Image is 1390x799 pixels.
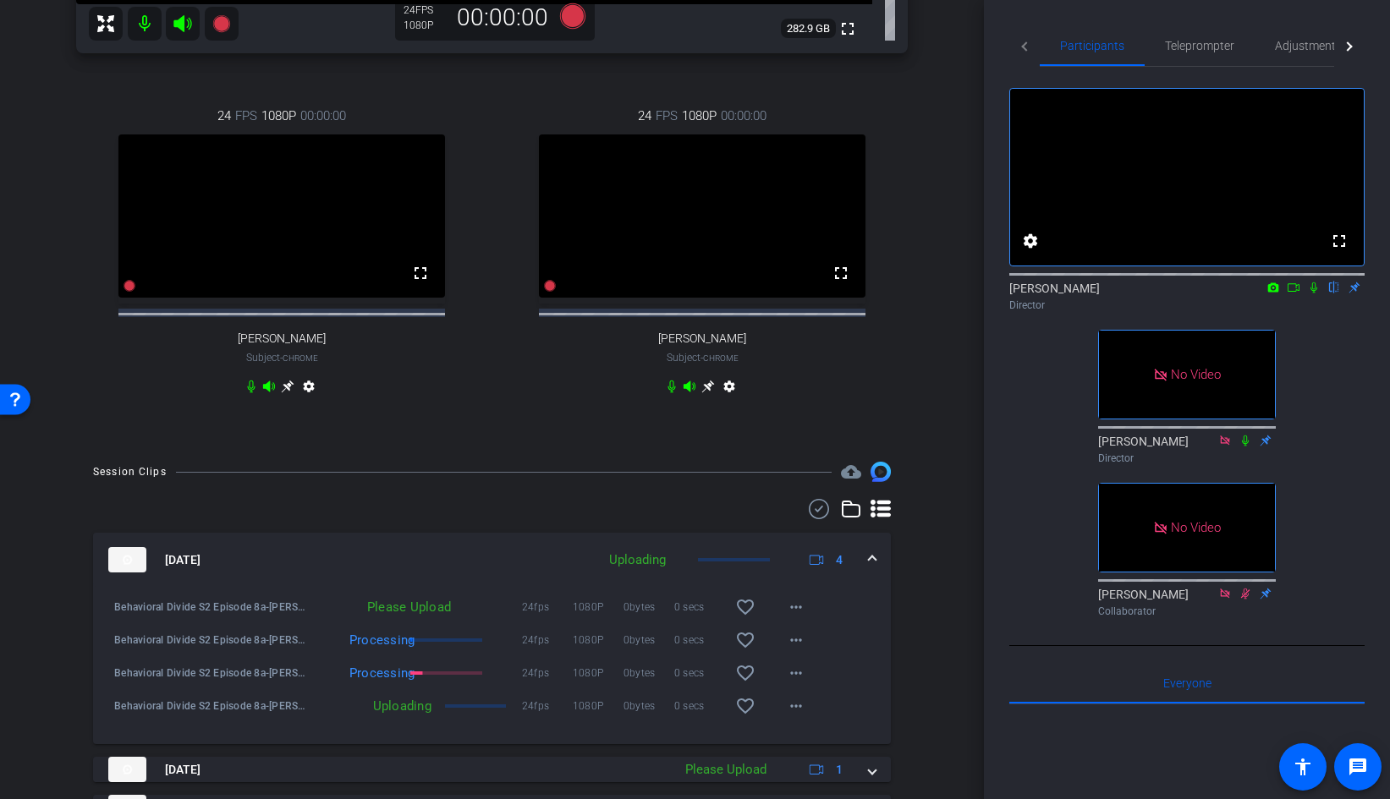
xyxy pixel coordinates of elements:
[280,352,283,364] span: -
[719,380,739,400] mat-icon: settings
[93,463,167,480] div: Session Clips
[836,551,843,569] span: 4
[1348,757,1368,777] mat-icon: message
[674,599,725,616] span: 0 secs
[700,352,703,364] span: -
[677,760,775,780] div: Please Upload
[1329,231,1349,251] mat-icon: fullscreen
[624,665,674,681] span: 0bytes
[415,4,433,16] span: FPS
[1098,604,1276,619] div: Collaborator
[1165,40,1234,52] span: Teleprompter
[838,19,858,39] mat-icon: fullscreen
[93,533,891,587] mat-expansion-panel-header: thumb-nail[DATE]Uploading4
[1163,677,1211,689] span: Everyone
[703,353,739,363] span: Chrome
[341,632,405,649] div: Processing
[235,107,257,125] span: FPS
[299,380,319,400] mat-icon: settings
[674,698,725,714] span: 0 secs
[165,551,201,569] span: [DATE]
[217,107,231,125] span: 24
[871,462,891,482] img: Session clips
[108,757,146,782] img: thumb-nail
[165,761,201,779] span: [DATE]
[735,696,755,716] mat-icon: favorite_border
[93,757,891,782] mat-expansion-panel-header: thumb-nail[DATE]Please Upload1
[674,632,725,649] span: 0 secs
[108,547,146,572] img: thumb-nail
[1171,519,1221,534] span: No Video
[786,696,806,716] mat-icon: more_horiz
[735,597,755,617] mat-icon: favorite_border
[1171,367,1221,382] span: No Video
[1098,451,1276,466] div: Director
[786,597,806,617] mat-icon: more_horiz
[1098,433,1276,466] div: [PERSON_NAME]
[114,632,306,649] span: Behavioral Divide S2 Episode 8a-[PERSON_NAME]-2025-09-16-14-05-51-611-1
[522,632,573,649] span: 24fps
[573,665,624,681] span: 1080P
[341,665,405,681] div: Processing
[1098,586,1276,619] div: [PERSON_NAME]
[624,632,674,649] span: 0bytes
[841,462,861,482] mat-icon: cloud_upload
[624,599,674,616] span: 0bytes
[841,462,861,482] span: Destinations for your clips
[721,107,766,125] span: 00:00:00
[306,599,459,616] div: Please Upload
[831,263,851,283] mat-icon: fullscreen
[786,630,806,650] mat-icon: more_horiz
[1293,757,1313,777] mat-icon: accessibility
[93,587,891,744] div: thumb-nail[DATE]Uploading4
[836,761,843,779] span: 1
[522,665,573,681] span: 24fps
[283,353,318,363] span: Chrome
[114,698,306,714] span: Behavioral Divide S2 Episode 8a-[PERSON_NAME]-2025-09-16-14-05-51-611-2
[674,665,725,681] span: 0 secs
[781,19,836,39] span: 282.9 GB
[306,698,439,714] div: Uploading
[1275,40,1342,52] span: Adjustments
[410,263,431,283] mat-icon: fullscreen
[114,665,306,681] span: Behavioral Divide S2 Episode 8a-[PERSON_NAME][GEOGRAPHIC_DATA]-2025-09-16-14-05-51-611-0
[624,698,674,714] span: 0bytes
[667,350,739,365] span: Subject
[1060,40,1124,52] span: Participants
[573,632,624,649] span: 1080P
[638,107,651,125] span: 24
[601,550,674,570] div: Uploading
[682,107,717,125] span: 1080P
[1020,231,1041,251] mat-icon: settings
[1009,298,1365,313] div: Director
[114,599,306,616] span: Behavioral Divide S2 Episode 8a-[PERSON_NAME]-2025-09-16-14-05-51-611-3
[404,19,446,32] div: 1080P
[735,663,755,683] mat-icon: favorite_border
[446,3,559,32] div: 00:00:00
[300,107,346,125] span: 00:00:00
[238,331,326,346] span: [PERSON_NAME]
[573,698,624,714] span: 1080P
[1009,280,1365,313] div: [PERSON_NAME]
[522,599,573,616] span: 24fps
[522,698,573,714] span: 24fps
[735,630,755,650] mat-icon: favorite_border
[1324,279,1344,294] mat-icon: flip
[656,107,678,125] span: FPS
[404,3,446,17] div: 24
[261,107,296,125] span: 1080P
[658,331,746,346] span: [PERSON_NAME]
[246,350,318,365] span: Subject
[786,663,806,683] mat-icon: more_horiz
[573,599,624,616] span: 1080P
